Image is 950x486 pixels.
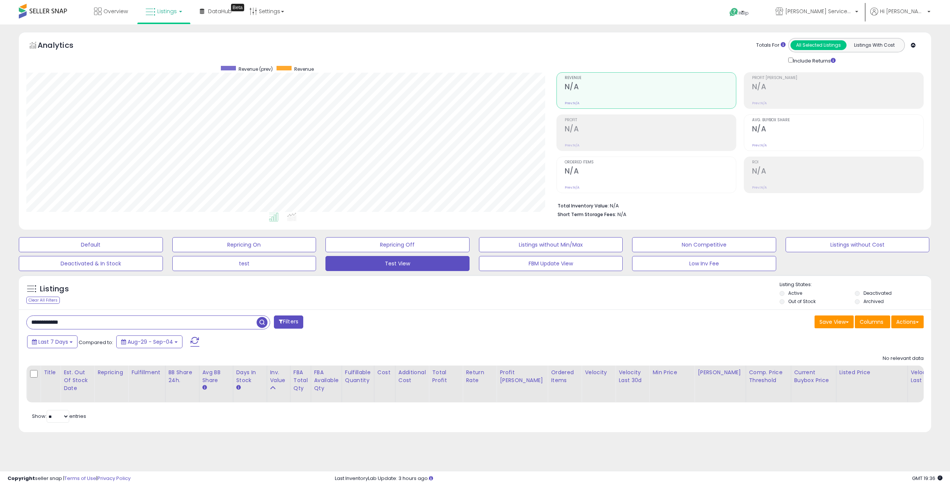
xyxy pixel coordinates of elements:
[891,315,924,328] button: Actions
[783,56,845,65] div: Include Returns
[128,338,173,346] span: Aug-29 - Sep-04
[788,290,802,296] label: Active
[116,335,182,348] button: Aug-29 - Sep-04
[172,256,316,271] button: test
[724,2,763,24] a: Help
[870,8,930,24] a: Hi [PERSON_NAME]
[839,369,904,376] div: Listed Price
[97,369,125,376] div: Repricing
[500,369,544,384] div: Profit [PERSON_NAME]
[632,256,776,271] button: Low Inv Fee
[398,369,426,384] div: Additional Cost
[236,369,264,384] div: Days In Stock
[40,284,69,294] h5: Listings
[911,369,938,384] div: Velocity Last 7d
[790,40,847,50] button: All Selected Listings
[325,256,470,271] button: Test View
[270,369,287,384] div: Inv. value
[565,125,736,135] h2: N/A
[565,160,736,165] span: Ordered Items
[44,369,57,376] div: Title
[860,318,883,326] span: Columns
[208,8,232,15] span: DataHub
[565,82,736,93] h2: N/A
[565,167,736,177] h2: N/A
[855,315,890,328] button: Columns
[788,298,816,305] label: Out of Stock
[314,369,339,392] div: FBA Available Qty
[863,290,892,296] label: Deactivated
[883,355,924,362] div: No relevant data
[752,160,923,165] span: ROI
[239,66,273,72] span: Revenue (prev)
[19,256,163,271] button: Deactivated & In Stock
[466,369,493,384] div: Return Rate
[585,369,612,376] div: Velocity
[565,101,579,105] small: Prev: N/A
[558,201,918,210] li: N/A
[274,315,303,329] button: Filters
[64,369,91,392] div: Est. Out Of Stock Date
[231,4,244,11] div: Tooltip anchor
[169,369,196,384] div: BB Share 24h.
[652,369,691,376] div: Min Price
[880,8,925,15] span: Hi [PERSON_NAME]
[103,8,128,15] span: Overview
[479,237,623,252] button: Listings without Min/Max
[38,338,68,346] span: Last 7 Days
[172,237,316,252] button: Repricing On
[79,339,113,346] span: Compared to:
[479,256,623,271] button: FBM Update View
[794,369,833,384] div: Current Buybox Price
[698,369,742,376] div: [PERSON_NAME]
[617,211,626,218] span: N/A
[202,369,230,384] div: Avg BB Share
[565,185,579,190] small: Prev: N/A
[32,413,86,420] span: Show: entries
[558,203,609,209] b: Total Inventory Value:
[565,118,736,122] span: Profit
[551,369,578,384] div: Ordered Items
[752,76,923,80] span: Profit [PERSON_NAME]
[202,384,207,391] small: Avg BB Share.
[27,335,78,348] button: Last 7 Days
[846,40,902,50] button: Listings With Cost
[785,8,853,15] span: [PERSON_NAME] Services LLC
[293,369,308,392] div: FBA Total Qty
[632,237,776,252] button: Non Competitive
[131,369,162,376] div: Fulfillment
[739,10,749,16] span: Help
[752,167,923,177] h2: N/A
[752,125,923,135] h2: N/A
[752,185,767,190] small: Prev: N/A
[236,384,241,391] small: Days In Stock.
[749,369,788,384] div: Comp. Price Threshold
[619,369,646,384] div: Velocity Last 30d
[565,76,736,80] span: Revenue
[325,237,470,252] button: Repricing Off
[157,8,177,15] span: Listings
[752,143,767,148] small: Prev: N/A
[26,297,60,304] div: Clear All Filters
[558,211,616,218] b: Short Term Storage Fees:
[729,8,739,17] i: Get Help
[863,298,884,305] label: Archived
[786,237,930,252] button: Listings without Cost
[432,369,459,384] div: Total Profit
[752,82,923,93] h2: N/A
[752,101,767,105] small: Prev: N/A
[19,237,163,252] button: Default
[345,369,371,384] div: Fulfillable Quantity
[780,281,931,288] p: Listing States:
[815,315,854,328] button: Save View
[294,66,314,72] span: Revenue
[377,369,392,376] div: Cost
[565,143,579,148] small: Prev: N/A
[38,40,88,52] h5: Analytics
[756,42,786,49] div: Totals For
[752,118,923,122] span: Avg. Buybox Share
